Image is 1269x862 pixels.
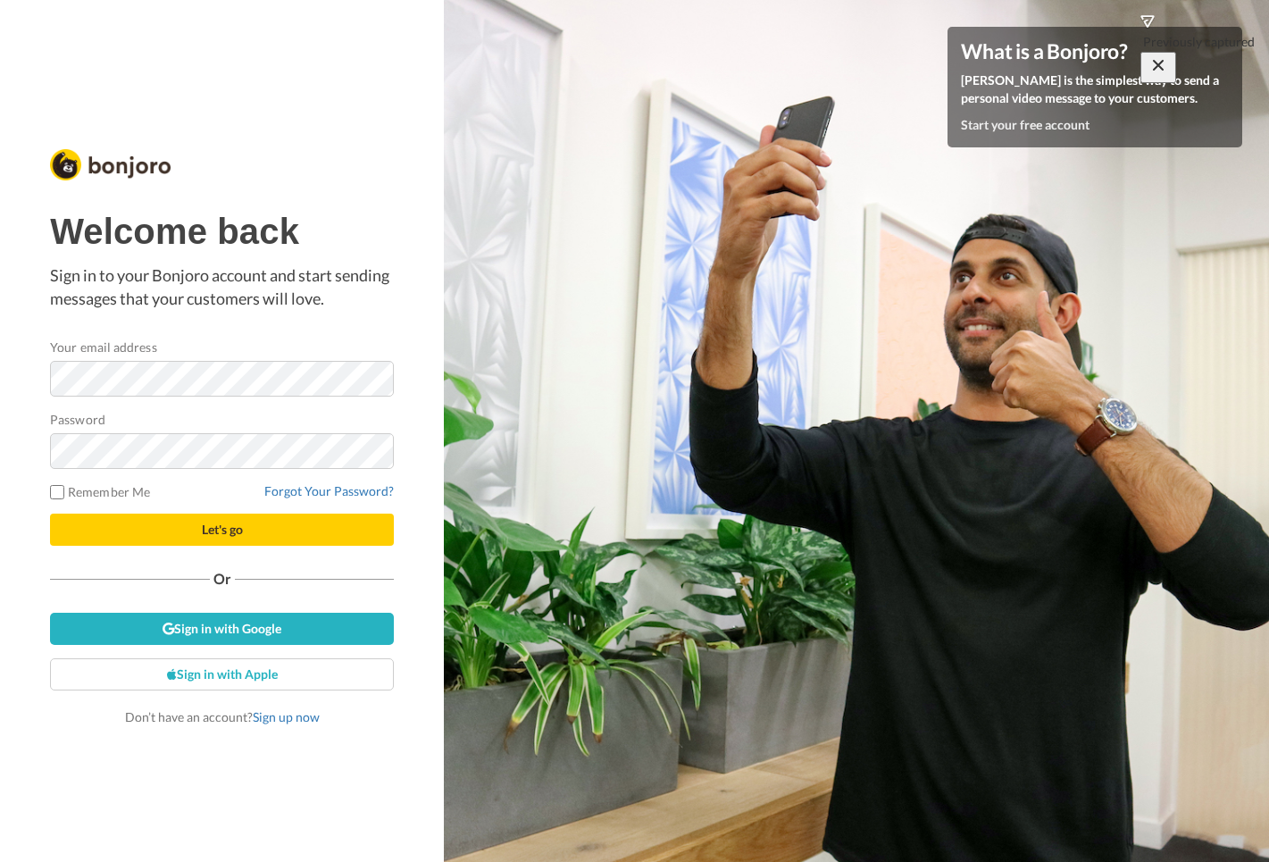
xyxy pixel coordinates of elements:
[125,709,320,724] span: Don’t have an account?
[50,658,394,690] a: Sign in with Apple
[253,709,320,724] a: Sign up now
[50,338,156,356] label: Your email address
[961,71,1229,107] p: [PERSON_NAME] is the simplest way to send a personal video message to your customers.
[50,485,64,499] input: Remember Me
[50,264,394,310] p: Sign in to your Bonjoro account and start sending messages that your customers will love.
[50,212,394,251] h1: Welcome back
[50,482,150,501] label: Remember Me
[264,483,394,498] a: Forgot Your Password?
[210,573,235,585] span: Or
[50,613,394,645] a: Sign in with Google
[202,522,243,537] span: Let's go
[50,514,394,546] button: Let's go
[50,410,105,429] label: Password
[961,40,1229,63] h4: What is a Bonjoro?
[961,117,1090,132] a: Start your free account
